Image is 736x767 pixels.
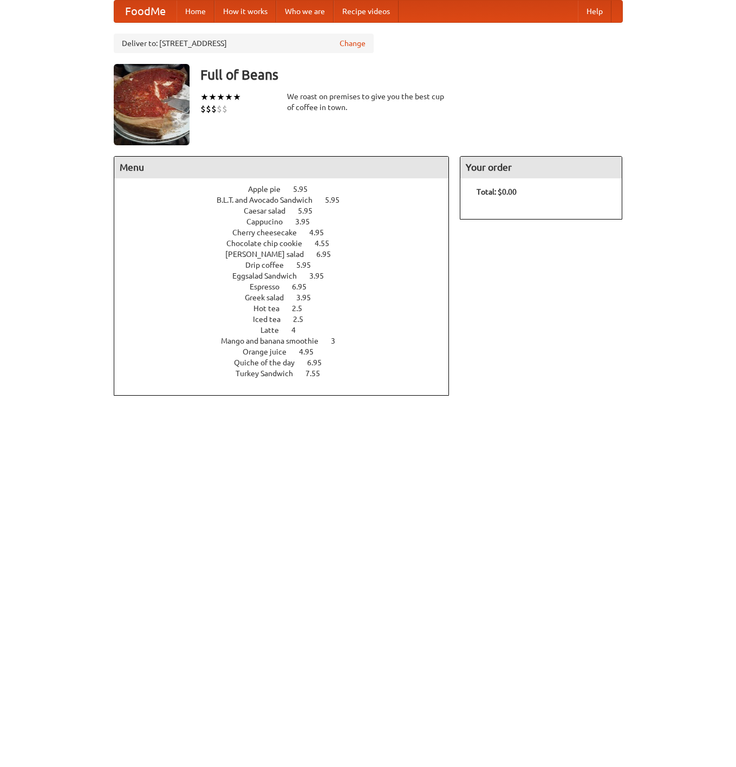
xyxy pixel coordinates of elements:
li: $ [206,103,211,115]
span: Drip coffee [245,261,295,269]
span: Mango and banana smoothie [221,337,329,345]
li: ★ [217,91,225,103]
span: Eggsalad Sandwich [232,272,308,280]
li: $ [211,103,217,115]
a: How it works [214,1,276,22]
li: $ [222,103,227,115]
span: 4 [291,326,307,334]
span: 5.95 [298,207,323,215]
span: 2.5 [292,304,313,313]
h4: Menu [114,157,449,178]
span: Hot tea [253,304,290,313]
li: ★ [209,91,217,103]
a: B.L.T. and Avocado Sandwich 5.95 [217,196,360,204]
a: Help [578,1,611,22]
span: 5.95 [293,185,318,194]
span: [PERSON_NAME] salad [225,250,315,259]
b: Total: $0.00 [477,188,517,196]
span: 3.95 [295,217,321,226]
span: Iced tea [253,315,291,324]
li: ★ [200,91,209,103]
a: Recipe videos [334,1,399,22]
span: 4.95 [309,228,335,237]
a: Change [340,38,366,49]
span: 7.55 [305,369,331,378]
h3: Full of Beans [200,64,623,86]
a: Apple pie 5.95 [248,185,328,194]
div: We roast on premises to give you the best cup of coffee in town. [287,91,450,113]
span: 6.95 [307,358,333,367]
span: Cherry cheesecake [232,228,308,237]
img: angular.jpg [114,64,190,145]
span: B.L.T. and Avocado Sandwich [217,196,323,204]
a: Who we are [276,1,334,22]
h4: Your order [460,157,622,178]
span: 4.95 [299,347,324,356]
a: Latte 4 [260,326,316,334]
span: Quiche of the day [234,358,305,367]
span: Orange juice [243,347,297,356]
span: 4.55 [315,239,340,248]
span: Apple pie [248,185,291,194]
a: Chocolate chip cookie 4.55 [226,239,349,248]
a: Espresso 6.95 [250,282,327,291]
span: Greek salad [245,293,295,302]
a: Cherry cheesecake 4.95 [232,228,344,237]
span: Latte [260,326,290,334]
a: Iced tea 2.5 [253,315,323,324]
span: 3.95 [309,272,335,280]
a: Cappucino 3.95 [246,217,330,226]
li: $ [217,103,222,115]
a: FoodMe [114,1,177,22]
span: Cappucino [246,217,294,226]
div: Deliver to: [STREET_ADDRESS] [114,34,374,53]
a: Hot tea 2.5 [253,304,322,313]
li: ★ [225,91,233,103]
a: Eggsalad Sandwich 3.95 [232,272,344,280]
a: Orange juice 4.95 [243,347,334,356]
span: Chocolate chip cookie [226,239,313,248]
span: 6.95 [316,250,342,259]
a: [PERSON_NAME] salad 6.95 [225,250,351,259]
li: $ [200,103,206,115]
span: 5.95 [325,196,350,204]
a: Mango and banana smoothie 3 [221,337,355,345]
span: 6.95 [292,282,317,291]
span: 2.5 [293,315,314,324]
a: Quiche of the day 6.95 [234,358,342,367]
span: 3.95 [296,293,322,302]
a: Home [177,1,214,22]
span: Turkey Sandwich [236,369,304,378]
li: ★ [233,91,241,103]
span: Caesar salad [244,207,296,215]
a: Turkey Sandwich 7.55 [236,369,340,378]
span: Espresso [250,282,290,291]
a: Drip coffee 5.95 [245,261,331,269]
a: Greek salad 3.95 [245,293,331,302]
span: 5.95 [296,261,322,269]
a: Caesar salad 5.95 [244,207,333,215]
span: 3 [331,337,346,345]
